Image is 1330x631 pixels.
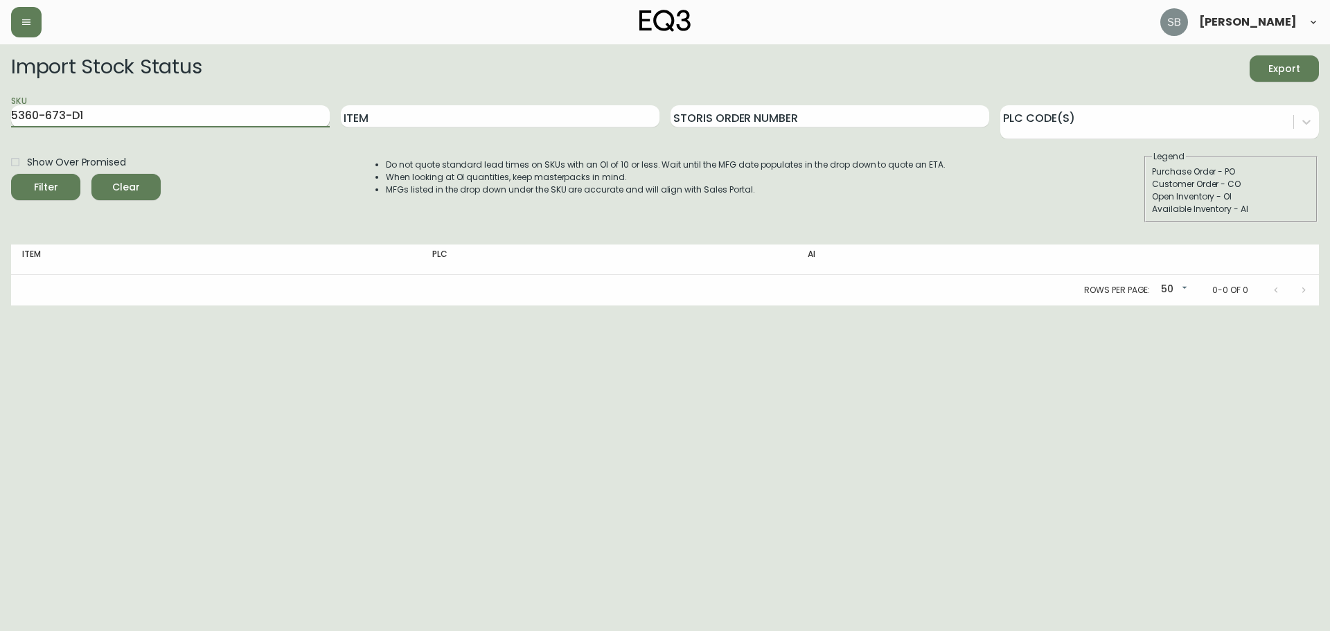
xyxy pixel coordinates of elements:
[1212,284,1248,296] p: 0-0 of 0
[1199,17,1297,28] span: [PERSON_NAME]
[386,159,946,171] li: Do not quote standard lead times on SKUs with an OI of 10 or less. Wait until the MFG date popula...
[639,10,691,32] img: logo
[1152,190,1310,203] div: Open Inventory - OI
[1084,284,1150,296] p: Rows per page:
[11,245,421,275] th: Item
[386,171,946,184] li: When looking at OI quantities, keep masterpacks in mind.
[1152,203,1310,215] div: Available Inventory - AI
[1155,278,1190,301] div: 50
[27,155,126,170] span: Show Over Promised
[91,174,161,200] button: Clear
[1261,60,1308,78] span: Export
[1152,178,1310,190] div: Customer Order - CO
[1160,8,1188,36] img: 9d441cf7d49ccab74e0d560c7564bcc8
[11,55,202,82] h2: Import Stock Status
[386,184,946,196] li: MFGs listed in the drop down under the SKU are accurate and will align with Sales Portal.
[1250,55,1319,82] button: Export
[1152,166,1310,178] div: Purchase Order - PO
[797,245,1096,275] th: AI
[11,174,80,200] button: Filter
[421,245,797,275] th: PLC
[1152,150,1186,163] legend: Legend
[103,179,150,196] span: Clear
